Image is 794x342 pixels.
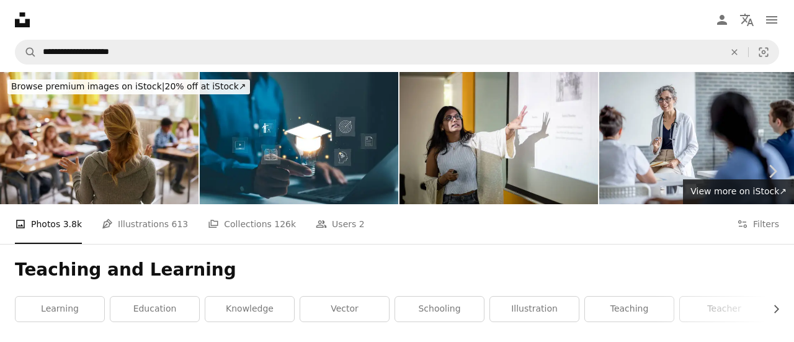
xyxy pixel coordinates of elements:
[16,297,104,322] a: learning
[7,79,250,94] div: 20% off at iStock ↗
[737,204,779,244] button: Filters
[16,40,37,64] button: Search Unsplash
[710,7,734,32] a: Log in / Sign up
[749,40,778,64] button: Visual search
[395,297,484,322] a: schooling
[751,112,794,231] a: Next
[15,259,779,281] h1: Teaching and Learning
[274,217,296,231] span: 126k
[359,217,365,231] span: 2
[15,40,779,65] form: Find visuals sitewide
[11,81,164,91] span: Browse premium images on iStock |
[15,12,30,27] a: Home — Unsplash
[690,186,787,196] span: View more on iStock ↗
[399,72,598,204] img: Asian college student is making a presentation in front of projector screen
[208,204,296,244] a: Collections 126k
[680,297,769,322] a: teacher
[765,297,779,322] button: scroll list to the right
[734,7,759,32] button: Language
[300,297,389,322] a: vector
[585,297,674,322] a: teaching
[205,297,294,322] a: knowledge
[316,204,365,244] a: Users 2
[490,297,579,322] a: illustration
[110,297,199,322] a: education
[200,72,398,204] img: E-Learning Graduate Certificate Program Concept. A person with a light bulb symbolizing elearning...
[172,217,189,231] span: 613
[683,179,794,204] a: View more on iStock↗
[759,7,784,32] button: Menu
[102,204,188,244] a: Illustrations 613
[721,40,748,64] button: Clear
